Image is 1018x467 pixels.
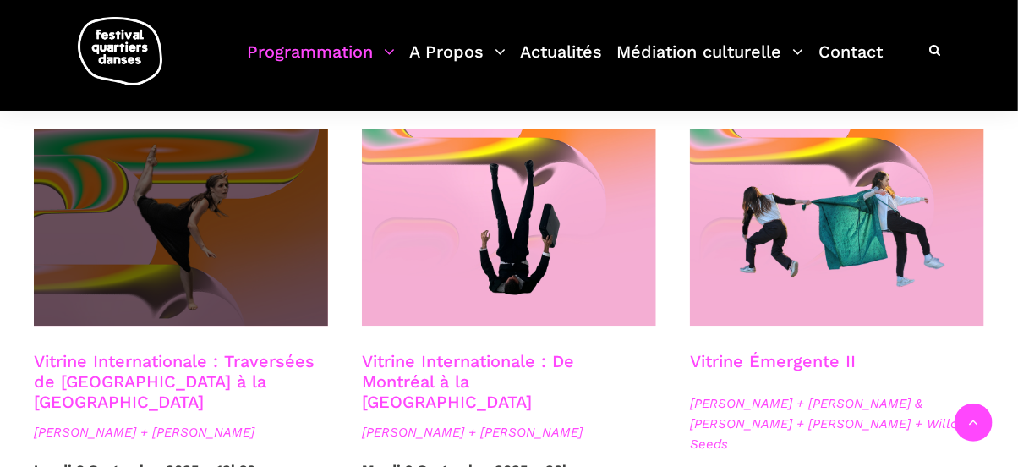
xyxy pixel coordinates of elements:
[690,351,856,371] a: Vitrine Émergente II
[362,351,574,412] a: Vitrine Internationale : De Montréal à la [GEOGRAPHIC_DATA]
[690,393,984,454] span: [PERSON_NAME] + [PERSON_NAME] & [PERSON_NAME] + [PERSON_NAME] + Willow Seeds
[521,37,603,87] a: Actualités
[78,17,162,85] img: logo-fqd-med
[818,37,883,87] a: Contact
[247,37,395,87] a: Programmation
[409,37,506,87] a: A Propos
[617,37,804,87] a: Médiation culturelle
[362,422,656,442] span: [PERSON_NAME] + [PERSON_NAME]
[34,422,328,442] span: [PERSON_NAME] + [PERSON_NAME]
[34,351,315,412] a: Vitrine Internationale : Traversées de [GEOGRAPHIC_DATA] à la [GEOGRAPHIC_DATA]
